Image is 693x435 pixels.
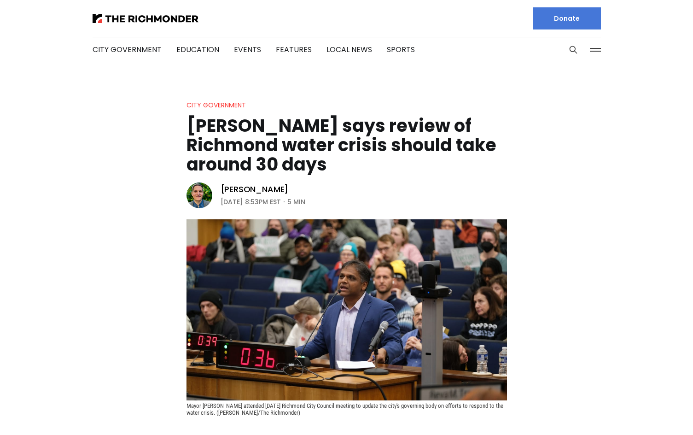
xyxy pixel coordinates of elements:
[186,116,507,174] h1: [PERSON_NAME] says review of Richmond water crisis should take around 30 days
[93,14,198,23] img: The Richmonder
[326,44,372,55] a: Local News
[276,44,312,55] a: Features
[186,182,212,208] img: Graham Moomaw
[221,196,281,207] time: [DATE] 8:53PM EST
[221,184,289,195] a: [PERSON_NAME]
[387,44,415,55] a: Sports
[533,7,601,29] a: Donate
[186,100,246,110] a: City Government
[186,219,507,400] img: Avula says review of Richmond water crisis should take around 30 days
[566,43,580,57] button: Search this site
[176,44,219,55] a: Education
[186,402,505,416] span: Mayor [PERSON_NAME] attended [DATE] Richmond City Council meeting to update the city's governing ...
[93,44,162,55] a: City Government
[615,390,693,435] iframe: portal-trigger
[287,196,305,207] span: 5 min
[234,44,261,55] a: Events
